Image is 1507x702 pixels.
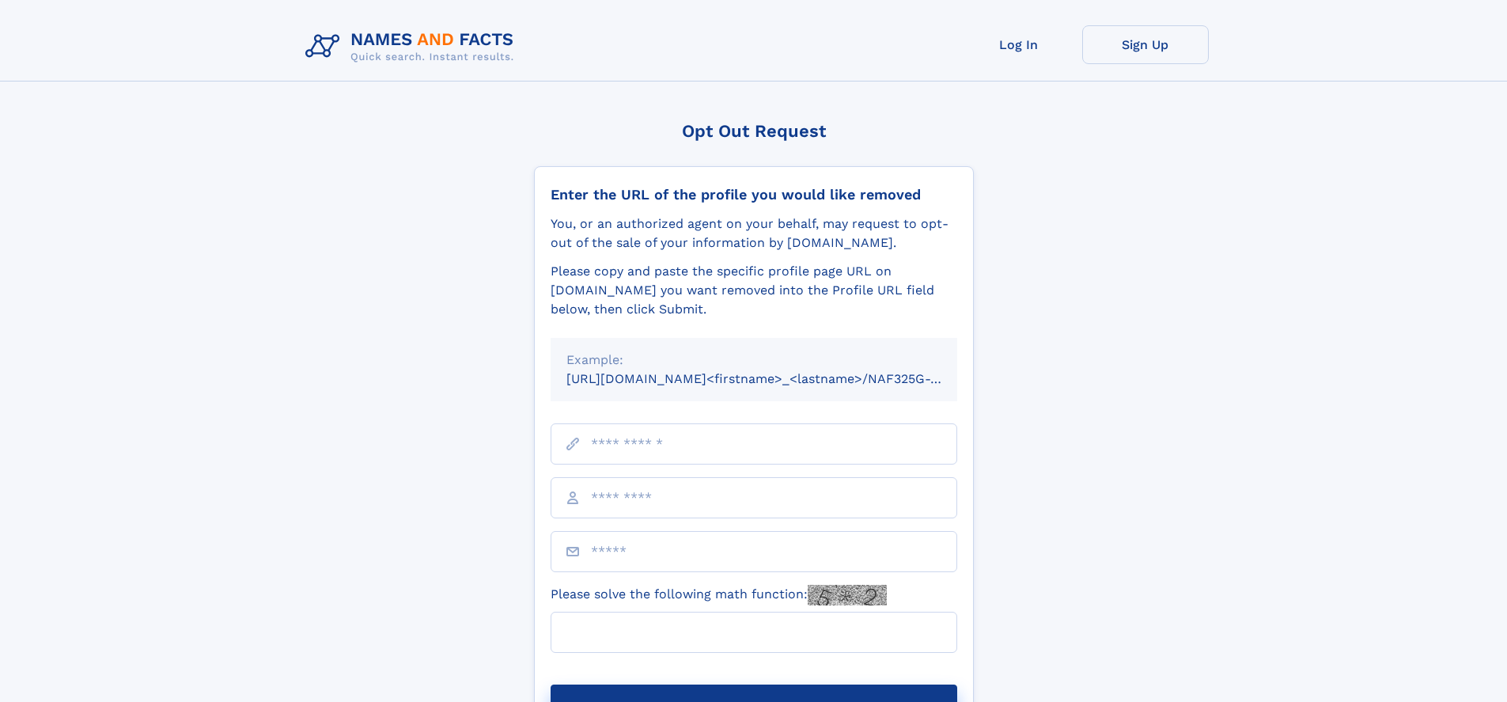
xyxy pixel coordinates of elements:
[566,371,987,386] small: [URL][DOMAIN_NAME]<firstname>_<lastname>/NAF325G-xxxxxxxx
[534,121,974,141] div: Opt Out Request
[551,262,957,319] div: Please copy and paste the specific profile page URL on [DOMAIN_NAME] you want removed into the Pr...
[566,351,941,370] div: Example:
[551,214,957,252] div: You, or an authorized agent on your behalf, may request to opt-out of the sale of your informatio...
[299,25,527,68] img: Logo Names and Facts
[1082,25,1209,64] a: Sign Up
[551,585,887,605] label: Please solve the following math function:
[956,25,1082,64] a: Log In
[551,186,957,203] div: Enter the URL of the profile you would like removed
